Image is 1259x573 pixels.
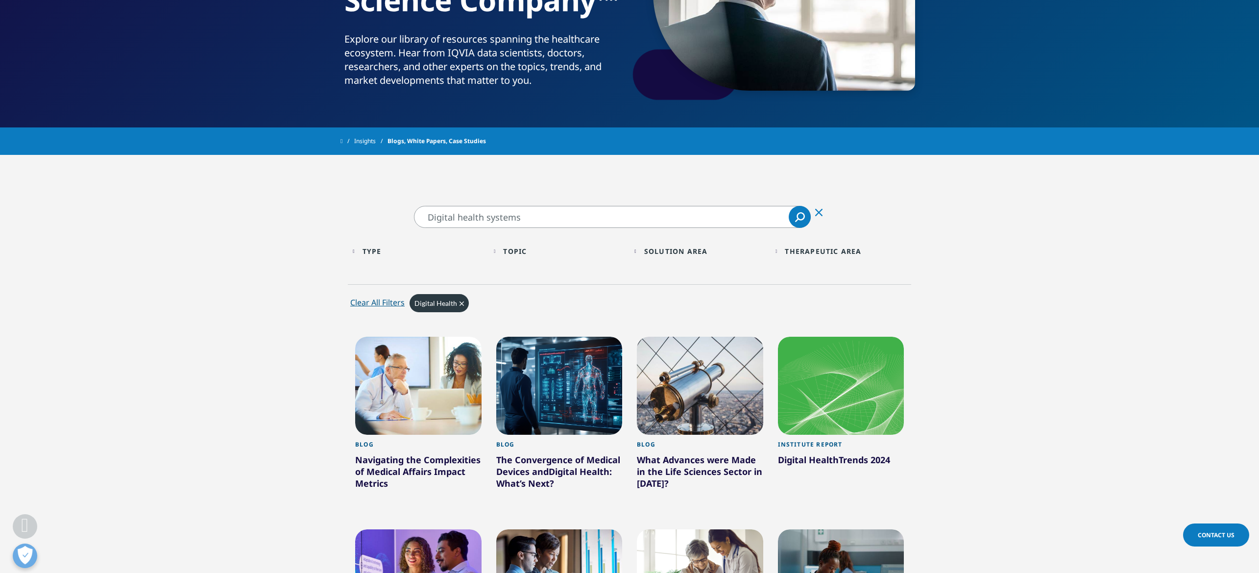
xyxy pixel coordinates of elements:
[785,247,861,256] div: Therapeutic Area facet.
[387,132,486,150] span: Blogs, White Papers, Case Studies
[503,247,527,256] div: Topic facet.
[354,132,387,150] a: Insights
[637,454,763,493] div: What Advances were Made in the Life Sciences Sector in [DATE]?
[350,297,405,308] div: Clear All Filters
[778,454,904,470] div: Trends 2024
[1198,531,1235,539] span: Contact Us
[460,301,464,306] svg: Clear
[637,435,763,515] a: Blog What Advances were Made in the Life Sciences Sector in [DATE]?
[807,200,830,224] div: Clear
[778,435,904,491] a: Institute Report Digital HealthTrends 2024
[809,454,839,466] span: Health
[789,206,811,228] a: Search
[644,247,708,256] div: Solution Area facet.
[778,441,904,454] div: Institute Report
[410,294,469,312] div: Remove inclusion filter on Digital Health
[344,32,626,93] p: Explore our library of resources spanning the healthcare ecosystem. Hear from IQVIA data scientis...
[355,454,482,493] div: Navigating the Complexities of Medical Affairs Impact Metrics
[348,292,911,322] div: Active filters
[637,441,763,454] div: Blog
[13,544,37,568] button: Open Preferences
[355,441,482,454] div: Blog
[549,466,577,477] span: Digital
[496,441,623,454] div: Blog
[580,466,609,477] span: Health
[414,206,811,228] input: Search
[795,212,805,222] svg: Search
[778,454,806,466] span: Digital
[363,247,382,256] div: Type facet.
[496,454,623,493] div: The Convergence of Medical Devices and : What’s Next?
[815,209,823,216] svg: Clear
[414,299,457,307] span: Digital Health
[496,435,623,515] a: Blog The Convergence of Medical Devices andDigital Health: What’s Next?
[355,435,482,515] a: Blog Navigating the Complexities of Medical Affairs Impact Metrics
[1183,523,1249,547] a: Contact Us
